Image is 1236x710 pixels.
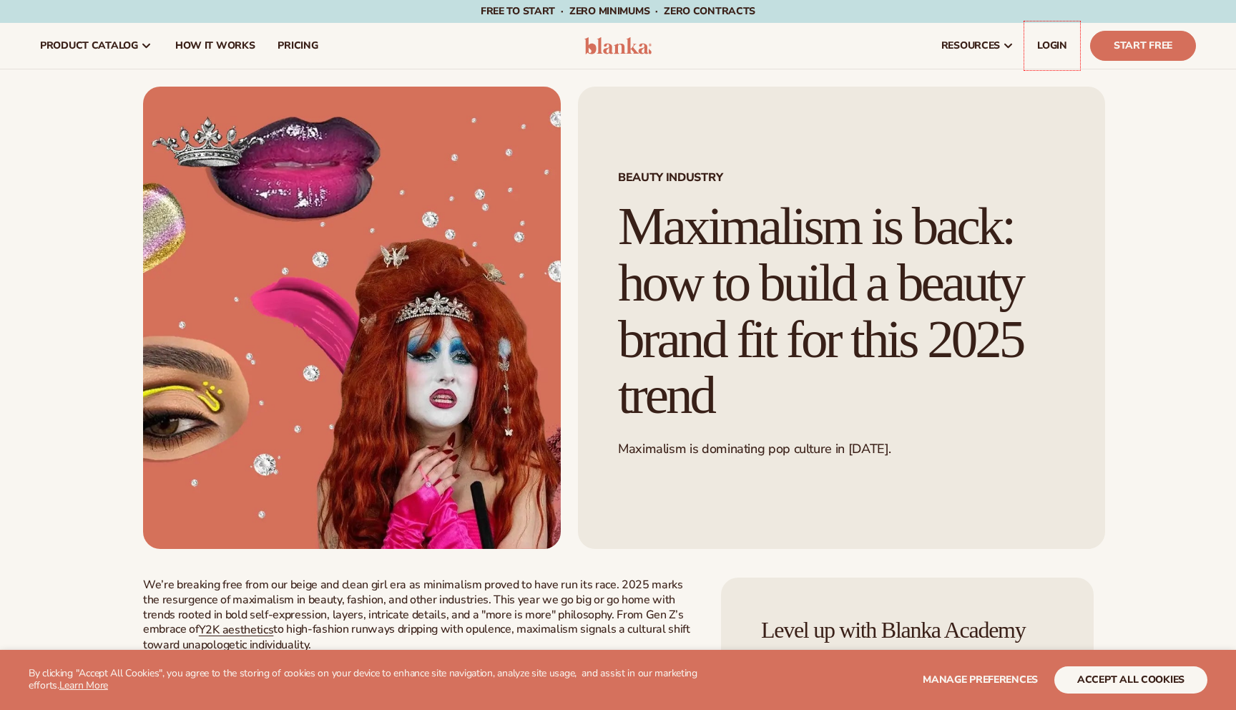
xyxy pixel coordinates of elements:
h4: Level up with Blanka Academy [761,618,1054,643]
a: LOGIN [1026,23,1079,69]
span: pricing [278,40,318,52]
span: LOGIN [1037,40,1067,52]
p: By clicking "Accept All Cookies", you agree to the storing of cookies on your device to enhance s... [29,668,734,692]
a: How It Works [164,23,267,69]
img: Maximalist makeup looks on a peach background with glitter, bold colors, and shimmers [143,87,561,549]
h1: Maximalism is back: how to build a beauty brand fit for this 2025 trend [618,198,1065,424]
button: accept all cookies [1054,666,1207,694]
a: Start Free [1090,31,1196,61]
span: Beauty industry [618,172,1065,183]
span: product catalog [40,40,138,52]
span: How It Works [175,40,255,52]
span: to high-fashion runways dripping with opulence, maximalism signals a cultural shift toward unapol... [143,621,690,653]
a: resources [930,23,1026,69]
img: logo [584,37,652,54]
a: product catalog [29,23,164,69]
span: We’re breaking free from our beige and clean girl era as minimalism proved to have run its race. ... [143,577,683,637]
a: pricing [266,23,329,69]
span: Free to start · ZERO minimums · ZERO contracts [481,4,755,18]
span: resources [941,40,1000,52]
p: Maximalism is dominating pop culture in [DATE]. [618,441,1065,457]
a: Y2K aesthetics [199,622,274,638]
button: Manage preferences [923,666,1038,694]
a: Learn More [59,679,108,692]
span: Manage preferences [923,673,1038,686]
